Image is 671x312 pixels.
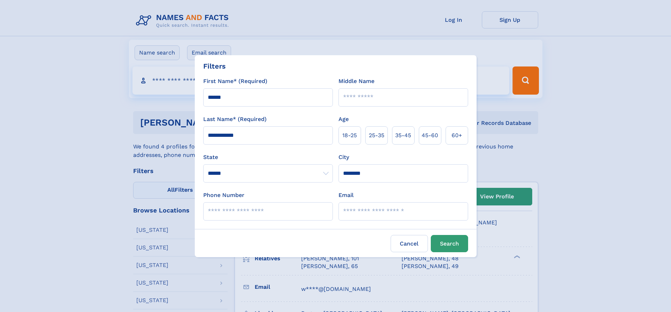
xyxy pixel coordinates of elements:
[338,153,349,161] label: City
[391,235,428,252] label: Cancel
[203,61,226,71] div: Filters
[203,191,244,199] label: Phone Number
[395,131,411,140] span: 35‑45
[338,191,354,199] label: Email
[203,77,267,85] label: First Name* (Required)
[338,115,349,123] label: Age
[452,131,462,140] span: 60+
[203,153,333,161] label: State
[203,115,267,123] label: Last Name* (Required)
[338,77,374,85] label: Middle Name
[422,131,438,140] span: 45‑60
[369,131,384,140] span: 25‑35
[342,131,357,140] span: 18‑25
[431,235,468,252] button: Search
